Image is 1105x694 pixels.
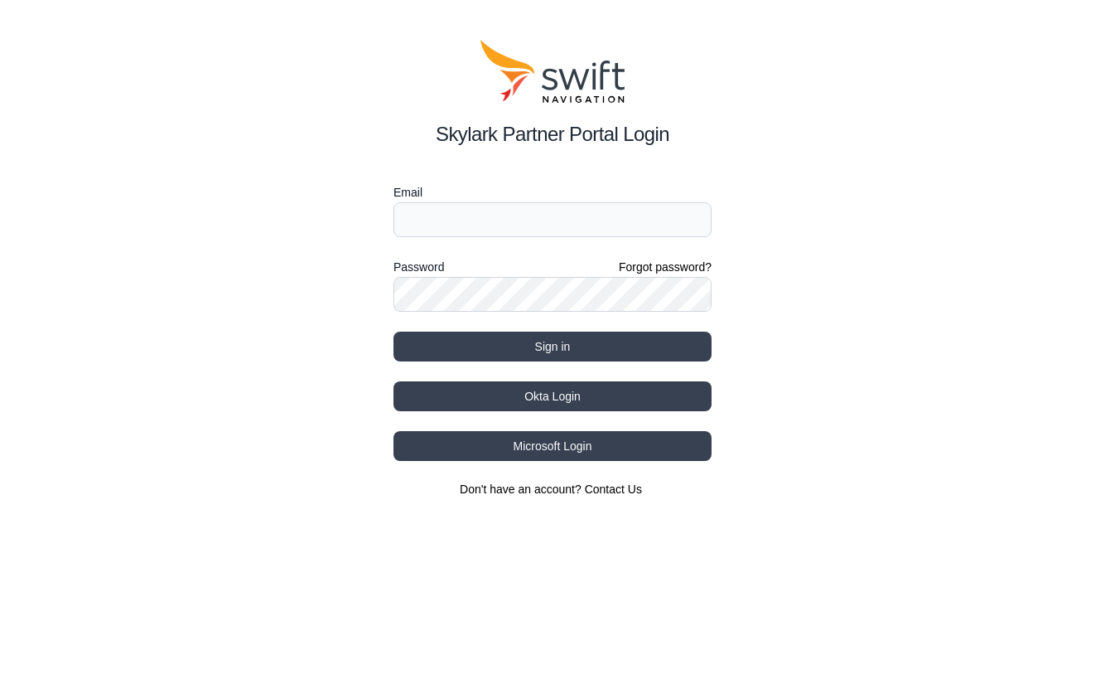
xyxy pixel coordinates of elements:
label: Password [393,257,444,277]
a: Forgot password? [619,259,712,275]
label: Email [393,182,712,202]
section: Don't have an account? [393,481,712,497]
button: Microsoft Login [393,431,712,461]
button: Okta Login [393,381,712,411]
h2: Skylark Partner Portal Login [393,119,712,149]
button: Sign in [393,332,712,362]
a: Contact Us [585,483,642,496]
